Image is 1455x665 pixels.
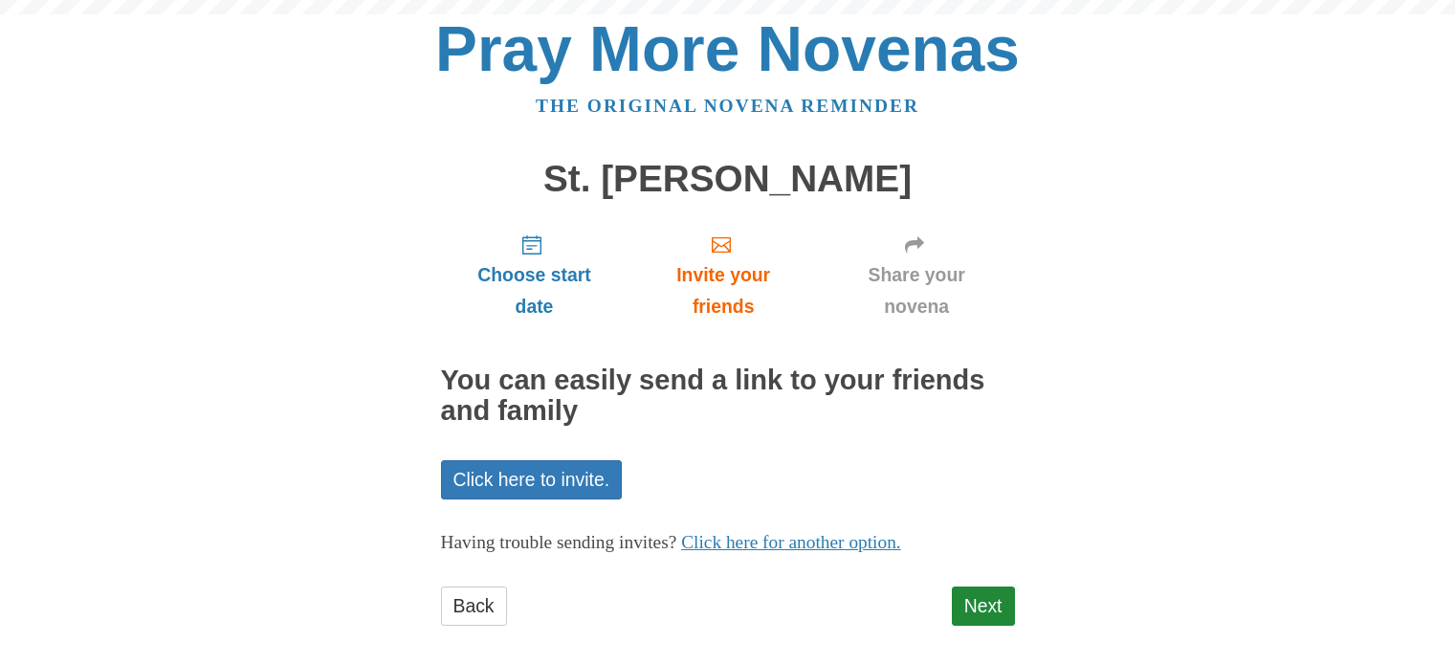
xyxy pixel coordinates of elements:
[647,259,799,322] span: Invite your friends
[441,460,623,499] a: Click here to invite.
[435,13,1020,84] a: Pray More Novenas
[628,218,818,332] a: Invite your friends
[536,96,919,116] a: The original novena reminder
[681,532,901,552] a: Click here for another option.
[952,587,1015,626] a: Next
[460,259,609,322] span: Choose start date
[441,532,677,552] span: Having trouble sending invites?
[441,159,1015,200] h1: St. [PERSON_NAME]
[441,366,1015,427] h2: You can easily send a link to your friends and family
[441,218,628,332] a: Choose start date
[819,218,1015,332] a: Share your novena
[838,259,996,322] span: Share your novena
[441,587,507,626] a: Back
